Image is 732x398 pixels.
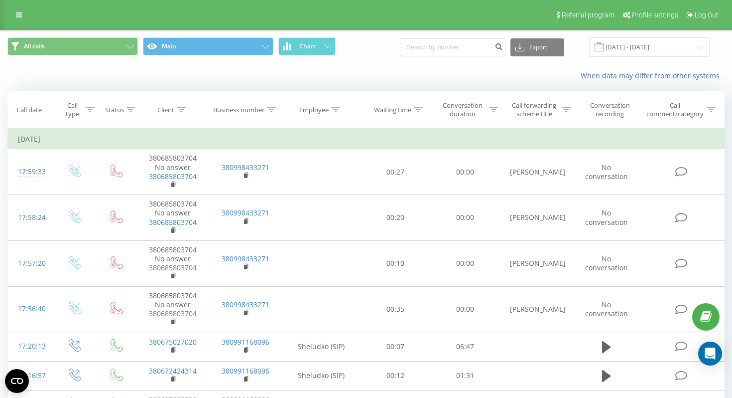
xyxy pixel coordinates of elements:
[149,217,197,227] a: 380685803704
[222,366,269,376] a: 380991168096
[360,332,430,361] td: 00:07
[360,361,430,390] td: 00:12
[400,38,505,56] input: Search by number
[500,149,573,195] td: [PERSON_NAME]
[7,37,138,55] button: All calls
[562,11,614,19] span: Referral program
[222,163,269,172] a: 380998433271
[360,240,430,286] td: 00:10
[8,129,725,149] td: [DATE]
[16,106,42,114] div: Call date
[149,172,197,181] a: 380685803704
[581,71,725,80] a: When data may differ from other systems
[136,286,209,332] td: 380685803704 No answer
[430,286,500,332] td: 00:00
[143,37,273,55] button: Main
[222,254,269,263] a: 380998433271
[632,11,678,19] span: Profile settings
[149,309,197,318] a: 380685803704
[18,299,42,319] div: 17:56:40
[213,106,264,114] div: Business number
[149,366,197,376] a: 380672424314
[18,366,42,386] div: 17:16:57
[222,300,269,309] a: 380998433271
[430,361,500,390] td: 01:31
[695,11,719,19] span: Log Out
[5,369,29,393] button: Open CMP widget
[430,332,500,361] td: 06:47
[149,337,197,347] a: 380675027020
[430,195,500,241] td: 00:00
[585,163,628,181] span: No conversation
[18,254,42,273] div: 17:57:20
[136,240,209,286] td: 380685803704 No answer
[510,38,564,56] button: Export
[585,208,628,226] span: No conversation
[222,337,269,347] a: 380991168096
[105,106,124,114] div: Status
[582,101,638,118] div: Conversation recording
[698,342,722,366] div: Open Intercom Messenger
[430,240,500,286] td: 00:00
[149,263,197,272] a: 380685803704
[500,286,573,332] td: [PERSON_NAME]
[360,286,430,332] td: 00:35
[585,300,628,318] span: No conversation
[646,101,704,118] div: Call comment/category
[18,337,42,356] div: 17:20:13
[157,106,174,114] div: Client
[299,43,316,50] span: Chart
[278,37,336,55] button: Chart
[500,195,573,241] td: [PERSON_NAME]
[360,195,430,241] td: 00:20
[18,208,42,227] div: 17:58:24
[61,101,83,118] div: Call type
[222,208,269,217] a: 380998433271
[136,195,209,241] td: 380685803704 No answer
[500,240,573,286] td: [PERSON_NAME]
[282,361,360,390] td: Sheludko (SIP)
[374,106,411,114] div: Waiting time
[282,332,360,361] td: Sheludko (SIP)
[509,101,559,118] div: Call forwarding scheme title
[439,101,487,118] div: Conversation duration
[299,106,329,114] div: Employee
[360,149,430,195] td: 00:27
[24,42,45,50] span: All calls
[136,149,209,195] td: 380685803704 No answer
[585,254,628,272] span: No conversation
[18,162,42,182] div: 17:59:33
[430,149,500,195] td: 00:00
